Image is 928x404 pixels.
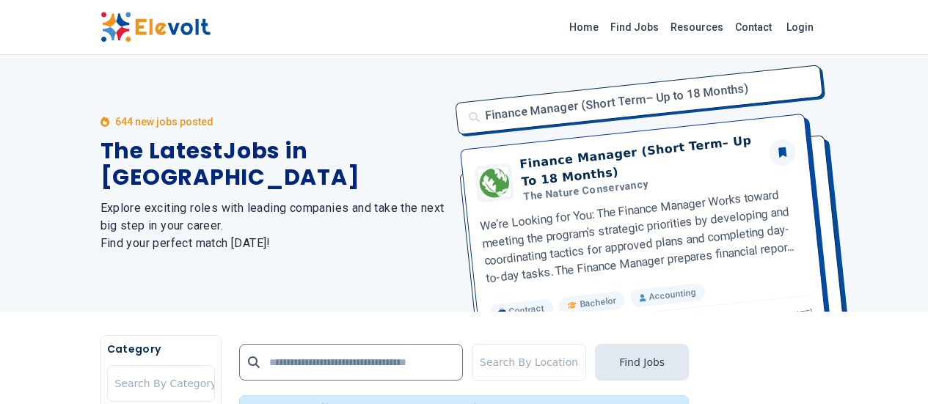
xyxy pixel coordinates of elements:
[115,114,213,129] p: 644 new jobs posted
[101,138,447,191] h1: The Latest Jobs in [GEOGRAPHIC_DATA]
[604,15,665,39] a: Find Jobs
[101,199,447,252] h2: Explore exciting roles with leading companies and take the next big step in your career. Find you...
[665,15,729,39] a: Resources
[563,15,604,39] a: Home
[107,342,215,356] h5: Category
[595,344,689,381] button: Find Jobs
[729,15,778,39] a: Contact
[778,12,822,42] a: Login
[101,12,211,43] img: Elevolt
